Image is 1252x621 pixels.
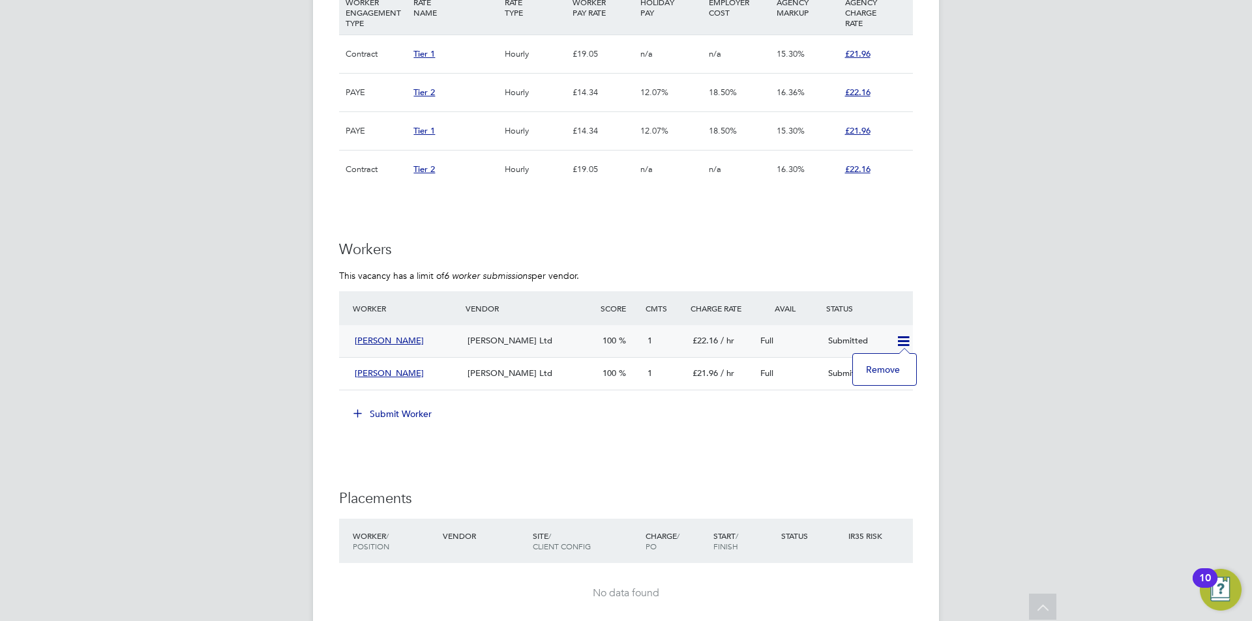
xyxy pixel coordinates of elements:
div: Status [778,524,846,547]
span: 18.50% [709,125,737,136]
span: £22.16 [845,164,871,175]
button: Open Resource Center, 10 new notifications [1200,569,1242,611]
span: £22.16 [845,87,871,98]
div: Worker [350,296,462,320]
div: Hourly [501,151,569,188]
div: £14.34 [569,112,637,150]
span: Tier 2 [413,87,435,98]
span: 1 [648,335,652,346]
button: Submit Worker [344,403,442,424]
div: 10 [1199,578,1211,595]
em: 6 worker submissions [444,270,531,282]
div: IR35 Risk [845,524,890,547]
span: 15.30% [777,125,805,136]
span: 16.30% [777,164,805,175]
div: Charge [642,524,710,558]
span: n/a [709,48,721,59]
span: n/a [709,164,721,175]
span: 15.30% [777,48,805,59]
div: £19.05 [569,35,637,73]
span: £22.16 [693,335,718,346]
h3: Placements [339,489,913,508]
div: PAYE [342,74,410,111]
div: £19.05 [569,151,637,188]
span: Tier 1 [413,48,435,59]
span: 12.07% [640,125,668,136]
span: £21.96 [845,48,871,59]
span: 100 [603,335,616,346]
div: Hourly [501,74,569,111]
div: Cmts [642,296,687,320]
li: Remove [859,360,910,379]
div: Worker [350,524,440,558]
div: PAYE [342,112,410,150]
span: 1 [648,368,652,379]
span: / Position [353,530,389,551]
h3: Workers [339,240,913,259]
span: £21.96 [693,368,718,379]
span: / Finish [713,530,738,551]
span: 18.50% [709,87,737,98]
p: This vacancy has a limit of per vendor. [339,270,913,282]
span: / hr [721,335,734,346]
div: Contract [342,151,410,188]
div: Hourly [501,112,569,150]
div: Vendor [462,296,597,320]
span: [PERSON_NAME] [355,368,424,379]
div: No data found [352,586,900,600]
div: Score [597,296,642,320]
div: Submitted [823,330,891,352]
div: Charge Rate [687,296,755,320]
span: [PERSON_NAME] Ltd [468,368,552,379]
span: Tier 1 [413,125,435,136]
span: 12.07% [640,87,668,98]
div: Contract [342,35,410,73]
span: Full [760,335,773,346]
div: Submitted [823,363,891,384]
div: Hourly [501,35,569,73]
span: 100 [603,368,616,379]
div: Status [823,296,913,320]
div: Site [529,524,642,558]
span: Full [760,368,773,379]
div: Start [710,524,778,558]
span: 16.36% [777,87,805,98]
div: £14.34 [569,74,637,111]
div: Vendor [440,524,529,547]
span: / hr [721,368,734,379]
span: £21.96 [845,125,871,136]
span: / Client Config [533,530,591,551]
span: / PO [646,530,679,551]
span: n/a [640,48,653,59]
span: n/a [640,164,653,175]
span: [PERSON_NAME] Ltd [468,335,552,346]
div: Avail [755,296,823,320]
span: Tier 2 [413,164,435,175]
span: [PERSON_NAME] [355,335,424,346]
